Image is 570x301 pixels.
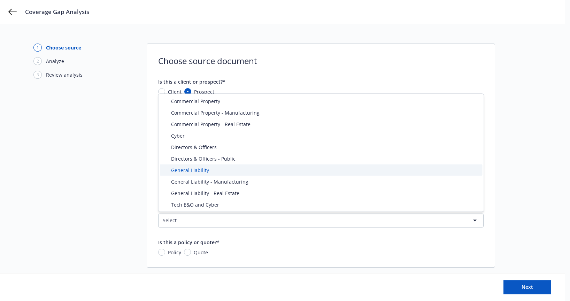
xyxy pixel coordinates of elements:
[171,109,260,116] span: Commercial Property - Manufacturing
[171,155,236,162] span: Directors & Officers - Public
[171,121,251,128] span: Commercial Property - Real Estate
[171,201,219,208] span: Tech E&O and Cyber
[171,178,248,185] span: General Liability - Manufacturing
[171,190,239,197] span: General Liability - Real Estate
[171,144,217,151] span: Directors & Officers
[171,98,220,105] span: Commercial Property
[522,284,533,290] span: Next
[171,132,185,139] span: Cyber
[171,167,209,174] span: General Liability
